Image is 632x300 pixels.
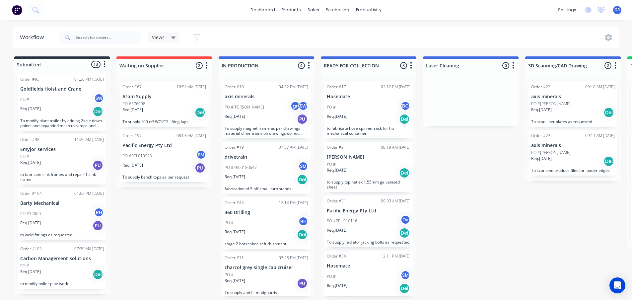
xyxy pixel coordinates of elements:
[381,144,410,150] div: 08:19 AM [DATE]
[297,174,308,185] div: Del
[555,5,580,15] div: settings
[225,104,264,110] p: PO #[PERSON_NAME]
[531,101,571,107] p: PO #[PERSON_NAME]
[196,150,206,160] div: SM
[399,228,410,238] div: Del
[225,265,308,270] p: charcol grey single cab cruiser
[225,174,245,180] p: Req. [DATE]
[12,5,22,15] img: Factory
[20,263,29,269] p: PO #
[93,269,103,280] div: Del
[20,118,104,128] p: To modify plant trailer by adding 2x tie down points and expanded mesh to ramps and spacers to ra...
[327,227,347,233] p: Req. [DATE]
[614,7,620,13] span: GR
[122,101,145,107] p: PO #576098
[327,283,347,289] p: Req. [DATE]
[225,144,244,150] div: Order #19
[327,154,410,160] p: [PERSON_NAME]
[74,137,104,143] div: 11:26 AM [DATE]
[327,253,346,259] div: Order #34
[20,154,29,160] p: PO #
[327,84,346,90] div: Order #17
[400,101,410,111] div: BC
[20,147,104,152] p: Emyjor services
[327,180,410,189] p: to supply top hat ex 1.55mm galvanised sheet
[152,34,165,41] span: Views
[225,229,245,235] p: Req. [DATE]
[327,144,346,150] div: Order #21
[225,278,245,284] p: Req. [DATE]
[298,101,308,111] div: SW
[225,84,244,90] div: Order #10
[18,74,106,131] div: Order #9301:26 PM [DATE]Goldfields Hoist and CranePO #SWReq.[DATE]DelTo modify plant trailer by a...
[18,188,106,240] div: Order #10401:53 PM [DATE]Barty MechanicalPO #12060RHReq.[DATE]PUto weld fittings as requested
[20,200,104,206] p: Barty Mechanical
[94,93,104,103] div: SW
[531,84,550,90] div: Order #22
[531,94,615,100] p: axis minerals
[93,106,103,117] div: Del
[20,106,41,112] p: Req. [DATE]
[298,216,308,226] div: RH
[531,143,615,148] p: axis minerals
[20,76,39,82] div: Order #93
[322,5,353,15] div: purchasing
[222,142,311,194] div: Order #1907:37 AM [DATE]drivetrainPO #4500180647SMReq.[DATE]Delfabrication of 5 off small turn st...
[93,160,103,171] div: PU
[120,81,209,127] div: Order #6710:52 AM [DATE]Atom SupplyPO #576098Req.[DATE]DelTo supply 100 off WO2TS lifting lugs
[20,256,104,262] p: Carbon Management Solutions
[327,273,336,279] p: PO #
[327,208,410,214] p: Pacific Energy Pty Ltd
[18,134,106,185] div: Order #9811:26 AM [DATE]Emyjor servicesPO #Req.[DATE]PUto fabricate sink frames and repair 1 sink...
[279,144,308,150] div: 07:37 AM [DATE]
[122,133,142,139] div: Order #97
[20,232,104,237] p: to weld fittings as requested
[279,255,308,261] div: 03:28 PM [DATE]
[195,163,205,173] div: PU
[20,137,39,143] div: Order #98
[327,295,410,300] p: To supply adaptor plate as requested
[304,5,322,15] div: sales
[327,161,336,167] p: PO #
[20,160,41,166] p: Req. [DATE]
[18,243,106,289] div: Order #10507:30 AM [DATE]Carbon Management SolutionsPO #Req.[DATE]Delto modify boiler pipe work
[225,113,245,119] p: Req. [DATE]
[381,253,410,259] div: 12:11 PM [DATE]
[278,5,304,15] div: products
[93,220,103,231] div: PU
[225,272,234,278] p: PO #
[74,76,104,82] div: 01:26 PM [DATE]
[122,143,206,148] p: Pacific Energy Pty Ltd
[528,81,617,127] div: Order #2209:10 AM [DATE]axis mineralsPO #[PERSON_NAME]Req.[DATE]DelTo scan liner plates as requested
[195,107,205,118] div: Del
[122,107,143,113] p: Req. [DATE]
[222,81,311,138] div: Order #1004:32 PM [DATE]axis mineralsPO #[PERSON_NAME]grSWReq.[DATE]PUTo supply magnet frame as p...
[74,246,104,252] div: 07:30 AM [DATE]
[20,269,41,275] p: Req. [DATE]
[279,200,308,206] div: 12:14 PM [DATE]
[297,114,308,124] div: PU
[20,86,104,92] p: Goldfields Hoist and Crane
[122,153,152,159] p: PO #PEL010923
[297,229,308,240] div: Del
[381,198,410,204] div: 09:03 AM [DATE]
[225,94,308,100] p: axis minerals
[327,113,347,119] p: Req. [DATE]
[327,218,357,224] p: PO #PEL 010116
[327,104,336,110] p: PO #
[225,186,308,191] p: fabrication of 5 off small turn stands
[225,290,308,295] p: To supply and fit mudguards
[20,220,41,226] p: Req. [DATE]
[20,246,42,252] div: Order #105
[225,255,244,261] div: Order #71
[399,114,410,124] div: Del
[327,263,410,269] p: Hosemate
[531,133,550,139] div: Order #23
[122,94,206,100] p: Atom Supply
[381,84,410,90] div: 02:12 PM [DATE]
[20,281,104,286] p: to modify boiler pipe work
[122,175,206,180] p: To supply bench tops as per request
[400,270,410,280] div: SM
[94,207,104,217] div: RH
[531,168,615,173] p: To scan and produce files for loader edges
